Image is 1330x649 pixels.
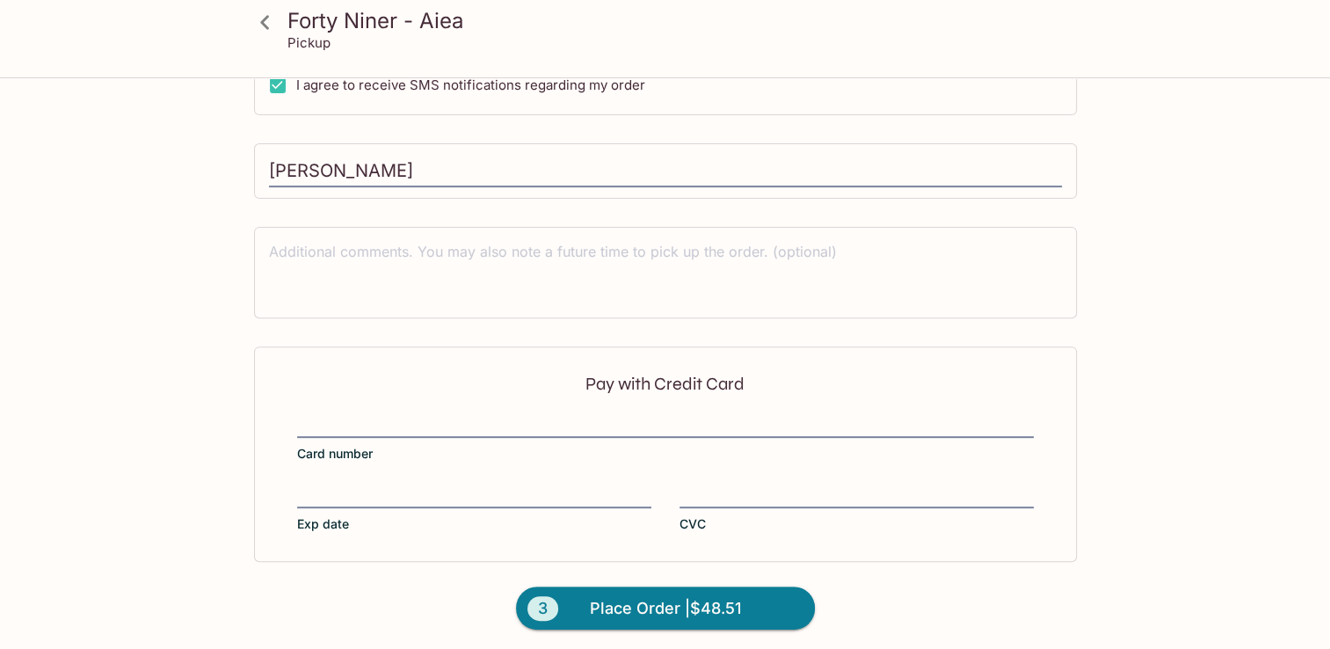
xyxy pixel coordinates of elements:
[297,445,373,463] span: Card number
[287,34,331,51] p: Pickup
[680,485,1034,505] iframe: Secure CVC input frame
[680,515,706,533] span: CVC
[297,485,651,505] iframe: Secure expiration date input frame
[269,155,1062,188] input: Enter first and last name
[590,594,741,623] span: Place Order | $48.51
[516,587,815,631] button: 3Place Order |$48.51
[527,596,558,621] span: 3
[297,415,1034,434] iframe: Secure card number input frame
[287,7,1073,34] h3: Forty Niner - Aiea
[297,376,1034,392] p: Pay with Credit Card
[297,515,349,533] span: Exp date
[296,77,645,93] span: I agree to receive SMS notifications regarding my order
